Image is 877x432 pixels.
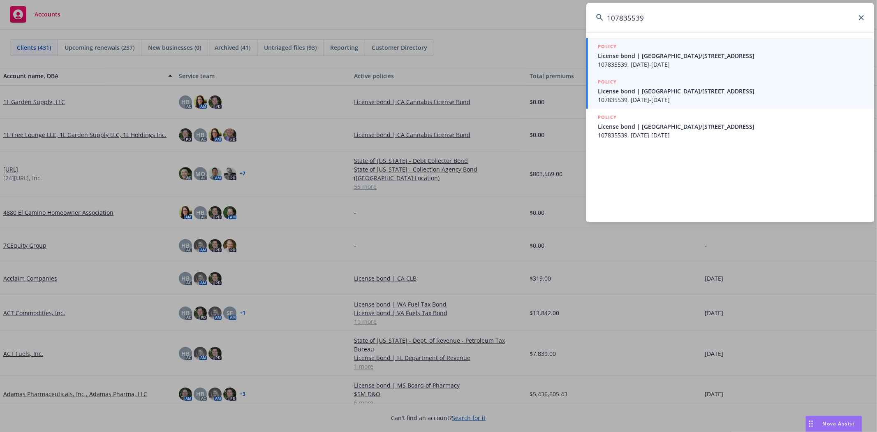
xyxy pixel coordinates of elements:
[805,416,862,432] button: Nova Assist
[598,122,864,131] span: License bond | [GEOGRAPHIC_DATA]/[STREET_ADDRESS]
[586,38,874,73] a: POLICYLicense bond | [GEOGRAPHIC_DATA]/[STREET_ADDRESS]107835539, [DATE]-[DATE]
[598,113,617,121] h5: POLICY
[598,95,864,104] span: 107835539, [DATE]-[DATE]
[806,416,816,432] div: Drag to move
[598,87,864,95] span: License bond | [GEOGRAPHIC_DATA]/[STREET_ADDRESS]
[598,51,864,60] span: License bond | [GEOGRAPHIC_DATA]/[STREET_ADDRESS]
[586,109,874,144] a: POLICYLicense bond | [GEOGRAPHIC_DATA]/[STREET_ADDRESS]107835539, [DATE]-[DATE]
[598,78,617,86] h5: POLICY
[598,42,617,51] h5: POLICY
[586,3,874,33] input: Search...
[598,131,864,139] span: 107835539, [DATE]-[DATE]
[586,73,874,109] a: POLICYLicense bond | [GEOGRAPHIC_DATA]/[STREET_ADDRESS]107835539, [DATE]-[DATE]
[823,420,855,427] span: Nova Assist
[598,60,864,69] span: 107835539, [DATE]-[DATE]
